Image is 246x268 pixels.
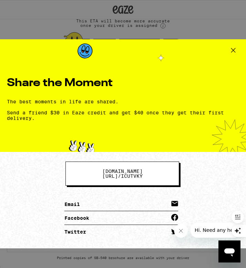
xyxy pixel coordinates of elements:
h1: Share the Moment [7,78,239,89]
a: Facebook [64,211,178,225]
iframe: Button to launch messaging window [218,240,240,262]
div: The best moments in life are shared. [7,99,239,121]
a: Email [64,197,178,211]
iframe: Close message [174,224,188,238]
button: [DOMAIN_NAME][URL]/icutvky [65,162,179,186]
span: icutvky [93,169,151,178]
span: [DOMAIN_NAME][URL] / [102,168,143,179]
a: Twitter [64,225,178,239]
iframe: Message from company [191,223,240,238]
span: Send a friend $30 in Eaze credit and get $40 once they get their first delivery. [7,110,224,121]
